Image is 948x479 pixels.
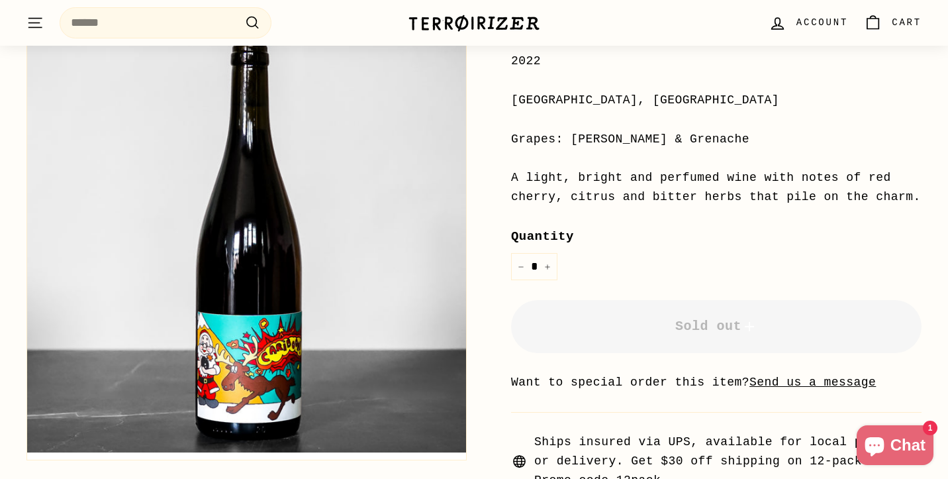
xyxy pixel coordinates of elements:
a: Cart [856,3,929,42]
span: Account [796,15,848,30]
button: Sold out [511,300,922,353]
img: Cariboom! [27,21,466,460]
div: A light, bright and perfumed wine with notes of red cherry, citrus and bitter herbs that pile on ... [511,168,922,207]
inbox-online-store-chat: Shopify online store chat [853,425,937,468]
input: quantity [511,253,557,280]
a: Send us a message [749,376,876,389]
a: Account [761,3,856,42]
button: Reduce item quantity by one [511,253,531,280]
div: [GEOGRAPHIC_DATA], [GEOGRAPHIC_DATA] [511,91,922,110]
button: Increase item quantity by one [538,253,557,280]
span: Sold out [675,319,757,334]
div: Grapes: [PERSON_NAME] & Grenache [511,130,922,149]
label: Quantity [511,227,922,246]
span: Cart [892,15,922,30]
li: Want to special order this item? [511,373,922,392]
div: 2022 [511,52,922,71]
